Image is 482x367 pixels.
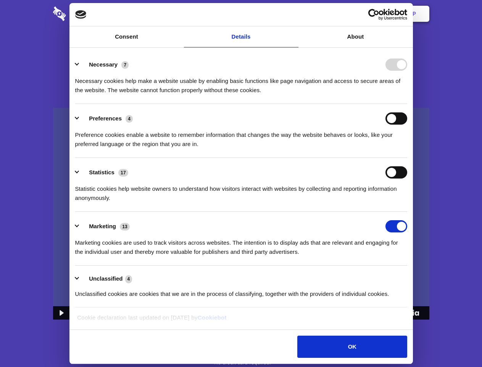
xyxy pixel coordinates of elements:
button: Necessary (7) [75,58,134,71]
div: Statistic cookies help website owners to understand how visitors interact with websites by collec... [75,179,407,203]
a: Details [184,26,298,47]
div: Preference cookies enable a website to remember information that changes the way the website beha... [75,125,407,149]
span: 7 [121,61,129,69]
button: Preferences (4) [75,112,138,125]
a: Login [346,2,379,26]
span: 4 [126,115,133,123]
h1: Eliminate Slack Data Loss. [53,34,429,62]
img: logo-wordmark-white-trans-d4663122ce5f474addd5e946df7df03e33cb6a1c49d2221995e7729f52c070b2.svg [53,6,118,21]
a: Usercentrics Cookiebot - opens in a new window [340,9,407,20]
label: Necessary [89,61,118,68]
div: Necessary cookies help make a website usable by enabling basic functions like page navigation and... [75,71,407,95]
button: Play Video [53,306,69,320]
div: Cookie declaration last updated on [DATE] by [71,313,411,328]
a: Contact [310,2,345,26]
h4: Auto-redaction of sensitive data, encrypted data sharing and self-destructing private chats. Shar... [53,70,429,95]
span: 4 [125,275,132,283]
div: Unclassified cookies are cookies that we are in the process of classifying, together with the pro... [75,284,407,299]
button: OK [297,336,407,358]
label: Marketing [89,223,116,229]
a: About [298,26,413,47]
img: logo [75,10,87,19]
button: Marketing (13) [75,220,135,232]
iframe: Drift Widget Chat Controller [444,329,473,358]
label: Preferences [89,115,122,122]
img: Sharesecret [53,108,429,320]
button: Statistics (17) [75,166,133,179]
a: Cookiebot [198,314,227,321]
label: Statistics [89,169,114,175]
span: 17 [118,169,128,177]
button: Unclassified (4) [75,274,137,284]
span: 13 [120,223,130,231]
a: Pricing [224,2,257,26]
a: Consent [69,26,184,47]
div: Marketing cookies are used to track visitors across websites. The intention is to display ads tha... [75,232,407,257]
